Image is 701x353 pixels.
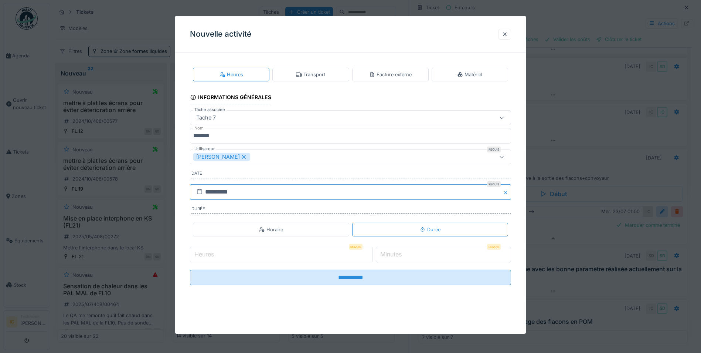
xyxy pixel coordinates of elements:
[487,181,501,187] div: Requis
[259,226,283,233] div: Horaire
[379,250,403,259] label: Minutes
[349,244,363,250] div: Requis
[193,153,250,161] div: [PERSON_NAME]
[369,71,412,78] div: Facture externe
[487,147,501,152] div: Requis
[503,184,511,200] button: Close
[190,92,271,104] div: Informations générales
[420,226,440,233] div: Durée
[193,107,227,113] label: Tâche associée
[191,206,511,214] label: Durée
[296,71,325,78] div: Transport
[193,114,219,122] div: Tache 7
[457,71,482,78] div: Matériel
[487,244,501,250] div: Requis
[191,170,511,178] label: Date
[220,71,243,78] div: Heures
[193,146,216,152] label: Utilisateur
[193,250,215,259] label: Heures
[193,125,205,131] label: Nom
[190,30,251,39] h3: Nouvelle activité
